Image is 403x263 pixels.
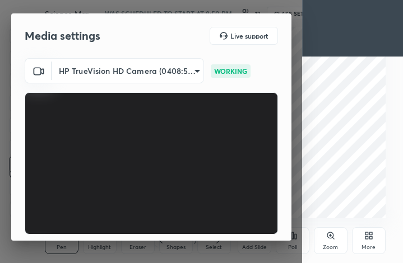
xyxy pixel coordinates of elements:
div: Zoom [323,245,338,250]
div: HP TrueVision HD Camera (0408:5365) [52,58,204,83]
p: WORKING [214,66,247,76]
h5: Live support [230,32,268,39]
h2: Media settings [25,29,100,43]
div: More [362,245,376,250]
